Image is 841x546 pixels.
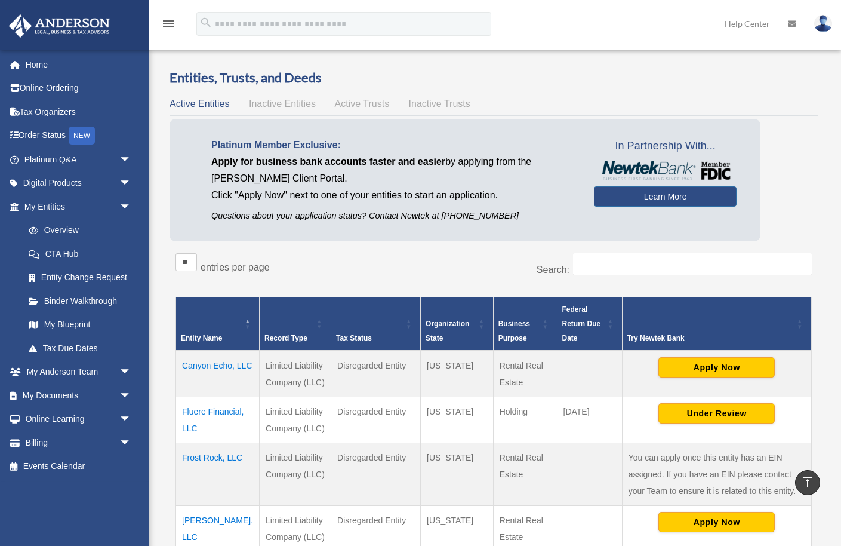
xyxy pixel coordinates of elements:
a: Tax Organizers [8,100,149,124]
td: Holding [493,397,557,443]
a: Digital Productsarrow_drop_down [8,171,149,195]
a: Entity Change Request [17,266,143,290]
span: Federal Return Due Date [562,305,601,342]
td: Fluere Financial, LLC [176,397,260,443]
td: Frost Rock, LLC [176,443,260,506]
a: My Documentsarrow_drop_down [8,384,149,407]
span: Organization State [426,320,469,342]
th: Business Purpose: Activate to sort [493,297,557,351]
th: Try Newtek Bank : Activate to sort [622,297,811,351]
p: Questions about your application status? Contact Newtek at [PHONE_NUMBER] [211,208,576,223]
th: Record Type: Activate to sort [260,297,331,351]
p: Click "Apply Now" next to one of your entities to start an application. [211,187,576,204]
button: Under Review [658,403,775,424]
span: arrow_drop_down [119,407,143,432]
td: Limited Liability Company (LLC) [260,351,331,397]
i: vertical_align_top [800,475,815,489]
td: Rental Real Estate [493,443,557,506]
span: In Partnership With... [594,137,737,156]
a: menu [161,21,175,31]
label: Search: [537,265,569,275]
span: arrow_drop_down [119,431,143,455]
td: [US_STATE] [421,397,494,443]
button: Apply Now [658,357,775,378]
a: Learn More [594,186,737,207]
a: My Entitiesarrow_drop_down [8,195,143,219]
span: Business Purpose [498,320,530,342]
div: NEW [69,127,95,145]
td: Limited Liability Company (LLC) [260,397,331,443]
td: [US_STATE] [421,443,494,506]
a: Home [8,53,149,76]
a: Platinum Q&Aarrow_drop_down [8,148,149,171]
a: Order StatusNEW [8,124,149,148]
td: [DATE] [557,397,622,443]
td: Disregarded Entity [331,351,421,397]
i: search [199,16,212,29]
span: Active Entities [170,99,229,109]
a: My Blueprint [17,313,143,337]
button: Apply Now [658,512,775,532]
span: Apply for business bank accounts faster and easier [211,157,445,167]
span: Entity Name [181,334,222,342]
th: Entity Name: Activate to invert sorting [176,297,260,351]
span: Inactive Trusts [409,99,470,109]
th: Tax Status: Activate to sort [331,297,421,351]
div: Try Newtek Bank [627,331,793,345]
span: arrow_drop_down [119,384,143,408]
p: by applying from the [PERSON_NAME] Client Portal. [211,154,576,187]
label: entries per page [201,262,270,272]
td: [US_STATE] [421,351,494,397]
h3: Entities, Trusts, and Deeds [170,69,818,87]
span: Record Type [264,334,307,342]
span: Active Trusts [335,99,390,109]
a: Billingarrow_drop_down [8,431,149,455]
a: Tax Due Dates [17,336,143,360]
a: vertical_align_top [795,470,820,495]
i: menu [161,17,175,31]
a: Binder Walkthrough [17,289,143,313]
a: Online Learningarrow_drop_down [8,407,149,431]
a: CTA Hub [17,242,143,266]
img: Anderson Advisors Platinum Portal [5,14,113,38]
span: Tax Status [336,334,372,342]
th: Federal Return Due Date: Activate to sort [557,297,622,351]
span: Inactive Entities [249,99,316,109]
span: arrow_drop_down [119,360,143,385]
td: Disregarded Entity [331,397,421,443]
th: Organization State: Activate to sort [421,297,494,351]
td: Disregarded Entity [331,443,421,506]
a: My Anderson Teamarrow_drop_down [8,360,149,384]
a: Online Ordering [8,76,149,100]
img: NewtekBankLogoSM.png [600,161,731,180]
p: Platinum Member Exclusive: [211,137,576,154]
td: Limited Liability Company (LLC) [260,443,331,506]
span: arrow_drop_down [119,171,143,196]
a: Events Calendar [8,455,149,478]
td: You can apply once this entity has an EIN assigned. If you have an EIN please contact your Team t... [622,443,811,506]
td: Rental Real Estate [493,351,557,397]
span: arrow_drop_down [119,195,143,219]
img: User Pic [814,15,832,32]
span: arrow_drop_down [119,148,143,172]
td: Canyon Echo, LLC [176,351,260,397]
a: Overview [17,219,137,243]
